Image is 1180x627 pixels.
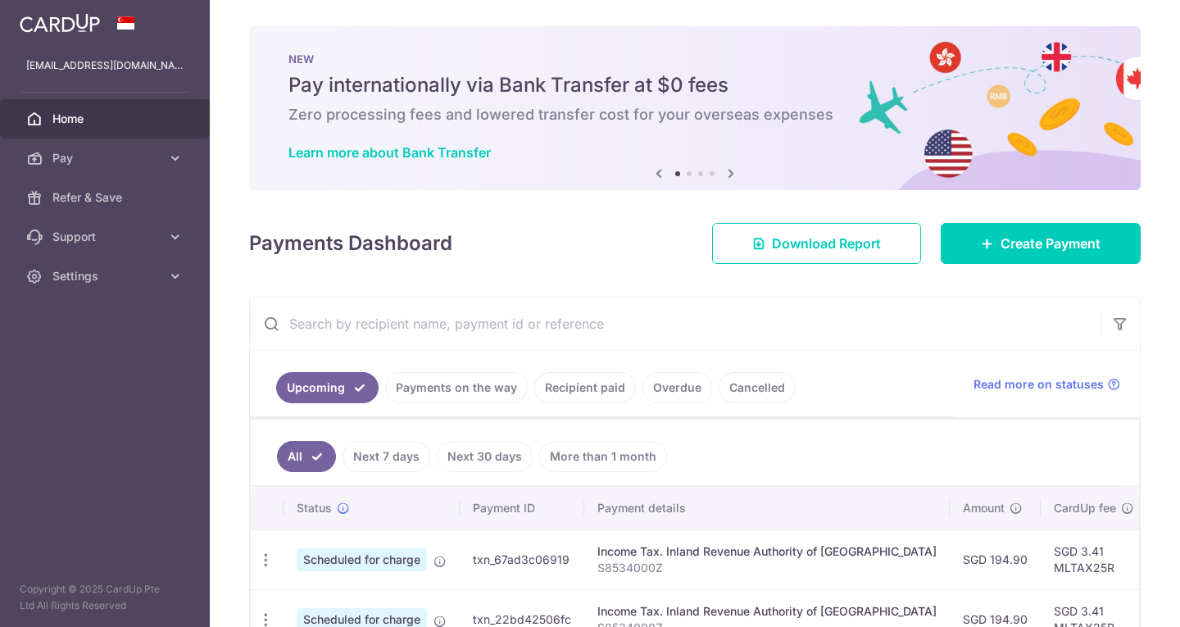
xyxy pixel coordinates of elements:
[249,26,1141,190] img: Bank transfer banner
[963,500,1005,516] span: Amount
[719,372,796,403] a: Cancelled
[52,268,161,284] span: Settings
[52,111,161,127] span: Home
[597,560,937,576] p: S8534000Z
[539,441,667,472] a: More than 1 month
[297,500,332,516] span: Status
[288,52,1101,66] p: NEW
[288,72,1101,98] h5: Pay internationally via Bank Transfer at $0 fees
[250,298,1101,350] input: Search by recipient name, payment id or reference
[1041,529,1147,589] td: SGD 3.41 MLTAX25R
[288,144,491,161] a: Learn more about Bank Transfer
[597,543,937,560] div: Income Tax. Inland Revenue Authority of [GEOGRAPHIC_DATA]
[276,372,379,403] a: Upcoming
[52,229,161,245] span: Support
[52,150,161,166] span: Pay
[385,372,528,403] a: Payments on the way
[772,234,881,253] span: Download Report
[460,487,584,529] th: Payment ID
[1054,500,1116,516] span: CardUp fee
[1001,234,1101,253] span: Create Payment
[941,223,1141,264] a: Create Payment
[297,548,427,571] span: Scheduled for charge
[288,105,1101,125] h6: Zero processing fees and lowered transfer cost for your overseas expenses
[712,223,921,264] a: Download Report
[437,441,533,472] a: Next 30 days
[973,376,1104,393] span: Read more on statuses
[642,372,712,403] a: Overdue
[277,441,336,472] a: All
[249,229,452,258] h4: Payments Dashboard
[460,529,584,589] td: txn_67ad3c06919
[973,376,1120,393] a: Read more on statuses
[343,441,430,472] a: Next 7 days
[52,189,161,206] span: Refer & Save
[597,603,937,620] div: Income Tax. Inland Revenue Authority of [GEOGRAPHIC_DATA]
[534,372,636,403] a: Recipient paid
[584,487,950,529] th: Payment details
[20,13,100,33] img: CardUp
[26,57,184,74] p: [EMAIL_ADDRESS][DOMAIN_NAME]
[950,529,1041,589] td: SGD 194.90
